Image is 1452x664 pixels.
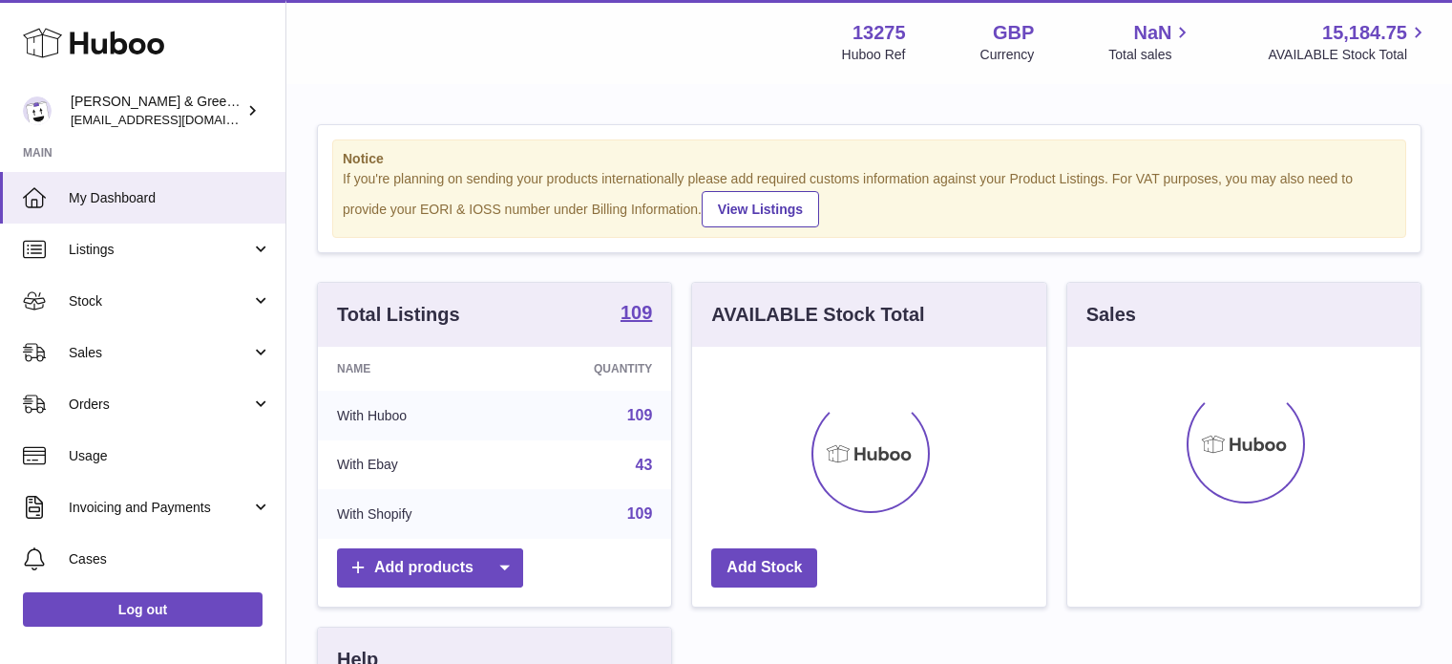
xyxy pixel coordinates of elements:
img: internalAdmin-13275@internal.huboo.com [23,96,52,125]
a: Log out [23,592,263,627]
strong: 13275 [852,20,906,46]
strong: 109 [621,303,652,322]
td: With Huboo [318,391,509,440]
a: Add products [337,548,523,588]
a: 43 [636,457,653,473]
div: Currency [980,46,1035,64]
a: 15,184.75 AVAILABLE Stock Total [1268,20,1429,64]
strong: GBP [993,20,1034,46]
span: Total sales [1108,46,1193,64]
a: 109 [627,407,653,423]
a: NaN Total sales [1108,20,1193,64]
div: Huboo Ref [842,46,906,64]
span: Listings [69,241,251,259]
a: Add Stock [711,548,817,588]
th: Quantity [509,347,672,391]
div: If you're planning on sending your products internationally please add required customs informati... [343,170,1396,227]
span: [EMAIL_ADDRESS][DOMAIN_NAME] [71,112,281,127]
h3: Total Listings [337,302,460,328]
span: Stock [69,292,251,311]
a: 109 [621,303,652,326]
strong: Notice [343,150,1396,168]
span: My Dashboard [69,189,271,207]
h3: AVAILABLE Stock Total [711,302,924,328]
span: Sales [69,344,251,362]
span: Orders [69,396,251,414]
td: With Shopify [318,489,509,539]
span: NaN [1133,20,1171,46]
span: Usage [69,447,271,465]
span: AVAILABLE Stock Total [1268,46,1429,64]
a: 109 [627,505,653,522]
div: [PERSON_NAME] & Green Ltd [71,93,242,129]
span: Invoicing and Payments [69,499,251,517]
span: 15,184.75 [1322,20,1407,46]
h3: Sales [1086,302,1136,328]
a: View Listings [702,191,819,227]
td: With Ebay [318,440,509,490]
th: Name [318,347,509,391]
span: Cases [69,550,271,568]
